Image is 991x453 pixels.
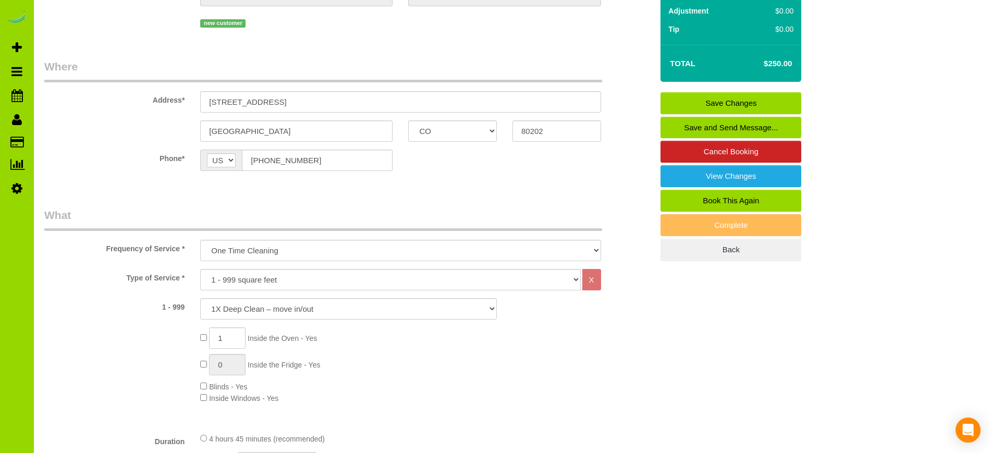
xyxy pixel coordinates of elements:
h4: $250.00 [732,59,792,68]
img: Automaid Logo [6,10,27,25]
label: Type of Service * [36,269,192,283]
input: Phone* [242,150,393,171]
div: $0.00 [745,24,794,34]
label: Adjustment [668,6,708,16]
span: Inside Windows - Yes [209,394,278,402]
div: $0.00 [745,6,794,16]
label: Duration [36,433,192,447]
div: Open Intercom Messenger [956,418,981,443]
label: Address* [36,91,192,105]
legend: What [44,207,602,231]
a: Back [660,239,801,261]
legend: Where [44,59,602,82]
span: new customer [200,19,246,28]
strong: Total [670,59,695,68]
span: Blinds - Yes [209,383,247,391]
a: Book This Again [660,190,801,212]
a: Save Changes [660,92,801,114]
label: Frequency of Service * [36,240,192,254]
span: Inside the Fridge - Yes [248,361,320,369]
label: Tip [668,24,679,34]
label: 1 - 999 [36,298,192,312]
label: Phone* [36,150,192,164]
a: Save and Send Message... [660,117,801,139]
input: Zip Code* [512,120,601,142]
a: Cancel Booking [660,141,801,163]
input: City* [200,120,393,142]
span: Inside the Oven - Yes [248,334,317,342]
span: 4 hours 45 minutes (recommended) [209,435,325,443]
a: View Changes [660,165,801,187]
